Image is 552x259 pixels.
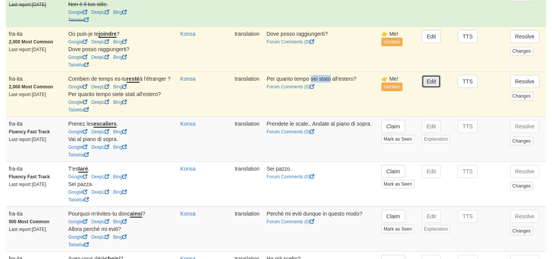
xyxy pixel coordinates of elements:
a: Bing [113,39,127,45]
strong: Fluency Fast Track [9,129,50,134]
u: escaliers [94,121,117,128]
a: Google [68,100,87,105]
a: Bing [113,234,127,240]
td: translation [232,116,263,161]
button: Explanation [422,135,450,143]
button: Edit [422,165,441,178]
button: Edit [422,210,441,223]
a: Tatoeba [68,17,89,23]
button: Edit [422,120,441,133]
button: TTS [458,120,478,133]
div: 👉 Me! [381,75,416,83]
button: Claim [381,210,405,223]
button: Edit [422,75,441,88]
button: Resolve [510,165,540,178]
span: Combien de temps es-tu à l'étranger ? [68,76,171,83]
u: joindre [99,31,117,38]
a: DeepL [91,39,109,45]
button: Resolve [510,75,540,88]
td: Perché mi eviti dunque in questo modo? [263,206,378,251]
a: Google [68,174,87,179]
a: Bing [113,219,127,224]
div: fra-ita [9,30,62,38]
span: Prenez les . [68,121,118,128]
td: translation [232,206,263,251]
span: Où puis-je te ? [68,31,120,38]
a: Tatoeba [68,197,89,203]
a: Forum Comments (0) [266,39,314,45]
strong: Fluency Fast Track [9,174,50,179]
a: Google [68,84,87,90]
u: taré [78,166,88,173]
button: Changes [510,47,533,55]
small: Last report: [DATE] [9,227,46,232]
small: Last report: [DATE] [9,92,46,97]
a: Google [68,55,87,60]
strong: 500 Most Common [9,219,49,224]
div: 👉 Me! [381,30,416,38]
div: fra-ita [9,120,62,128]
div: Vai al piano di sopra. [68,135,174,143]
button: Edit [422,30,441,43]
td: translation [232,161,263,206]
a: Google [68,189,87,195]
a: Konsa [180,31,195,37]
a: Konsa [180,211,195,217]
a: Bing [113,144,127,150]
button: TTS [458,75,478,88]
a: Tatoeba [68,62,89,68]
span: T'es . [68,166,90,173]
u: ainsi [130,211,142,217]
a: DeepL [91,219,109,224]
a: Forum Comments (0) [266,219,314,224]
td: Sei pazzo. [263,161,378,206]
button: Resolve [510,210,540,223]
a: DeepL [91,174,109,179]
a: Bing [113,129,127,134]
small: Last report: [DATE] [9,2,46,7]
button: Changes [510,227,533,235]
strong: 2,000 Most Common [9,39,53,45]
button: Explanation [422,225,450,233]
a: DeepL [91,234,109,240]
div: fra-ita [9,75,62,83]
a: DeepL [91,10,109,15]
a: Tatoeba [68,242,89,247]
button: Resolve [510,30,540,43]
a: Google [68,129,87,134]
small: Last report: [DATE] [9,137,46,142]
div: Non è il tuo stile. [68,0,174,8]
small: Last report: [DATE] [9,182,46,187]
button: Resolve [510,120,540,133]
button: Claim [381,120,405,133]
a: DeepL [91,55,109,60]
div: Dove posso raggiungerti? [68,45,174,53]
button: Unclaim [381,83,402,91]
a: Google [68,10,87,15]
a: Konsa [180,166,195,172]
button: TTS [458,30,478,43]
button: Unclaim [381,38,402,46]
a: Bing [113,55,127,60]
td: translation [232,27,263,71]
button: Changes [510,182,533,190]
div: Allora perché mi eviti? [68,225,174,233]
a: Tatoeba [68,107,89,113]
td: Dove posso raggiungerti? [263,27,378,71]
a: Tatoeba [68,152,89,158]
button: Changes [510,137,533,145]
a: Forum Comments (0) [266,84,314,90]
span: Pourquoi m'évites-tu donc ? [68,211,145,217]
a: DeepL [91,129,109,134]
button: Mark as Seen [381,225,414,233]
small: Last report: [DATE] [9,47,46,52]
a: DeepL [91,144,109,150]
button: Claim [381,165,405,178]
a: Bing [113,189,127,195]
a: Google [68,39,87,45]
div: fra-ita [9,210,62,217]
a: Google [68,219,87,224]
a: DeepL [91,84,109,90]
a: Konsa [180,76,195,82]
a: Bing [113,174,127,179]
